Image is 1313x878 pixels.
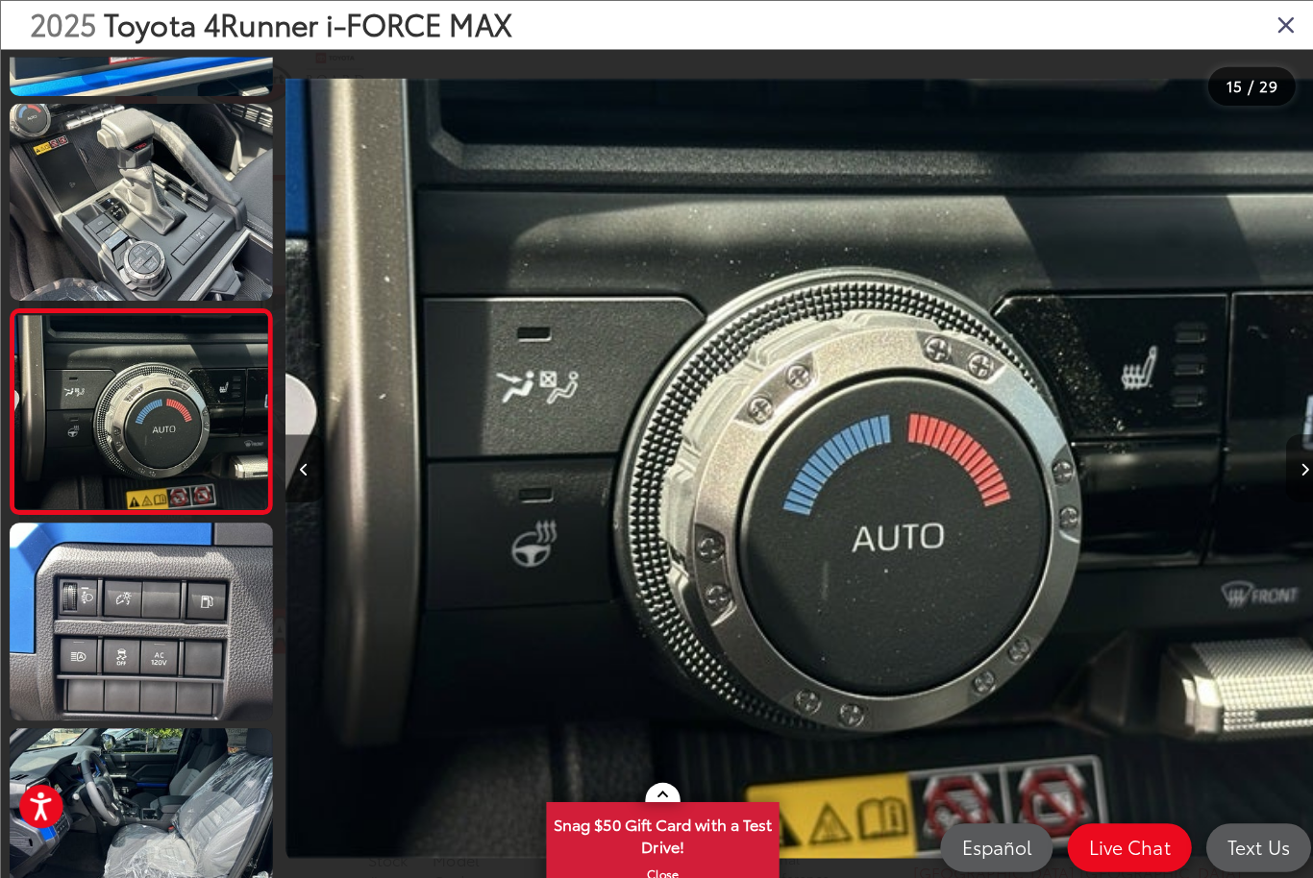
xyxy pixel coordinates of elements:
[283,430,321,498] button: Previous image
[283,69,1312,860] img: 2025 Toyota 4Runner i-FORCE MAX TRD Off-Road i-FORCE MAX
[283,69,1312,860] div: 2025 Toyota 4Runner i-FORCE MAX TRD Off-Road i-FORCE MAX 14
[103,3,508,44] span: Toyota 4Runner i-FORCE MAX
[12,312,267,504] img: 2025 Toyota 4Runner i-FORCE MAX TRD Off-Road i-FORCE MAX
[30,3,95,44] span: 2025
[543,796,770,855] span: Snag $50 Gift Card with a Test Drive!
[7,101,272,300] img: 2025 Toyota 4Runner i-FORCE MAX TRD Off-Road i-FORCE MAX
[1274,430,1312,498] button: Next image
[931,816,1043,864] a: Español
[1069,827,1169,851] span: Live Chat
[7,516,272,715] img: 2025 Toyota 4Runner i-FORCE MAX TRD Off-Road i-FORCE MAX
[1057,816,1180,864] a: Live Chat
[1215,74,1230,95] span: 15
[1234,79,1244,92] span: /
[1264,12,1283,37] i: Close gallery
[1206,827,1287,851] span: Text Us
[943,827,1031,851] span: Español
[1248,74,1265,95] span: 29
[1195,816,1299,864] a: Text Us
